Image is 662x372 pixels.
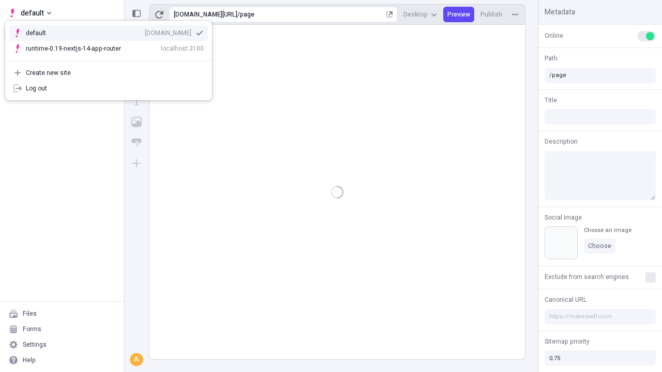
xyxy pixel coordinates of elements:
[240,10,384,19] div: page
[403,10,428,19] span: Desktop
[23,356,36,364] div: Help
[476,7,506,22] button: Publish
[545,272,629,282] span: Exclude from search engines
[545,309,656,324] input: https://makeswift.com
[23,325,41,333] div: Forms
[4,5,55,21] button: Select site
[480,10,502,19] span: Publish
[174,10,237,19] div: [URL][DOMAIN_NAME]
[26,44,121,53] div: runtime-0.19-nextjs-14-app-router
[584,238,615,254] button: Choose
[545,137,578,146] span: Description
[23,309,37,318] div: Files
[21,7,44,19] span: default
[161,44,204,53] div: localhost:3100
[399,7,441,22] button: Desktop
[237,10,240,19] div: /
[131,354,142,365] div: A
[545,96,557,105] span: Title
[588,242,611,250] span: Choose
[127,133,146,152] button: Button
[26,29,62,37] div: default
[127,92,146,111] button: Text
[5,21,212,60] div: Suggestions
[443,7,474,22] button: Preview
[545,295,586,304] span: Canonical URL
[545,337,590,346] span: Sitemap priority
[584,226,631,234] div: Choose an image
[545,31,563,40] span: Online
[447,10,470,19] span: Preview
[145,29,191,37] div: [DOMAIN_NAME]
[23,340,47,349] div: Settings
[545,54,558,63] span: Path
[127,113,146,131] button: Image
[545,213,582,222] span: Social Image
